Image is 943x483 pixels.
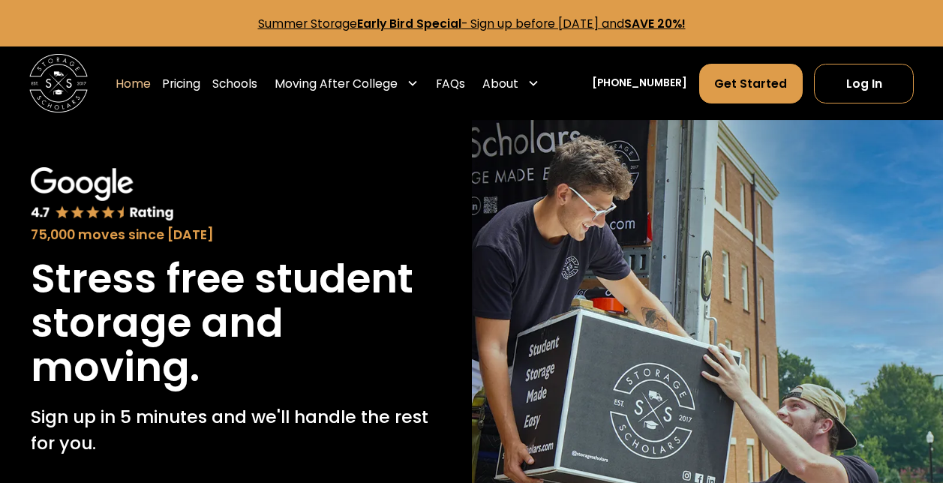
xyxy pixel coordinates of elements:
div: Moving After College [269,63,424,104]
a: Get Started [699,64,803,103]
div: Moving After College [275,75,398,92]
strong: Early Bird Special [357,16,461,31]
img: Storage Scholars main logo [29,54,88,112]
img: Google 4.7 star rating [31,167,174,222]
div: About [482,75,518,92]
a: Schools [212,63,257,104]
a: FAQs [436,63,465,104]
p: Sign up in 5 minutes and we'll handle the rest for you. [31,403,441,456]
div: 75,000 moves since [DATE] [31,225,441,244]
a: Summer StorageEarly Bird Special- Sign up before [DATE] andSAVE 20%! [258,16,686,31]
div: About [477,63,545,104]
a: Home [116,63,151,104]
h1: Stress free student storage and moving. [31,256,441,389]
a: Log In [814,64,914,103]
a: [PHONE_NUMBER] [592,76,687,91]
a: home [29,54,88,112]
a: Pricing [162,63,200,104]
strong: SAVE 20%! [624,16,686,31]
